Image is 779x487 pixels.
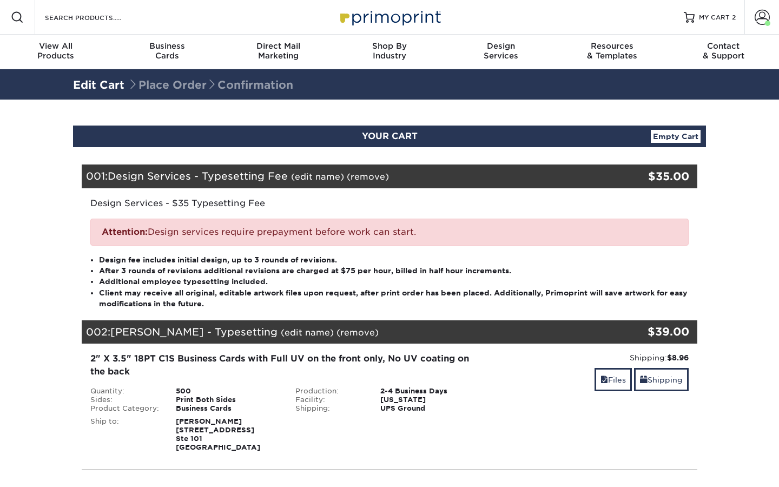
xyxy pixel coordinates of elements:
[291,172,344,182] a: (edit name)
[168,404,287,413] div: Business Cards
[99,265,689,276] li: After 3 rounds of revisions additional revisions are charged at $75 per hour, billed in half hour...
[82,404,168,413] div: Product Category:
[73,78,124,91] a: Edit Cart
[82,320,595,344] div: 002:
[668,35,779,69] a: Contact& Support
[557,35,668,69] a: Resources& Templates
[335,5,444,29] img: Primoprint
[176,417,260,451] strong: [PERSON_NAME] [STREET_ADDRESS] Ste 101 [GEOGRAPHIC_DATA]
[595,368,632,391] a: Files
[99,287,689,310] li: Client may receive all original, editable artwork files upon request, after print order has been ...
[287,396,373,404] div: Facility:
[287,387,373,396] div: Production:
[640,376,648,384] span: shipping
[168,387,287,396] div: 500
[651,130,701,143] a: Empty Cart
[111,41,223,51] span: Business
[108,170,288,182] span: Design Services - Typesetting Fee
[82,387,168,396] div: Quantity:
[281,327,334,338] a: (edit name)
[445,35,557,69] a: DesignServices
[668,41,779,51] span: Contact
[362,131,418,141] span: YOUR CART
[595,168,689,185] div: $35.00
[82,417,168,452] div: Ship to:
[595,324,689,340] div: $39.00
[287,404,373,413] div: Shipping:
[668,41,779,61] div: & Support
[111,35,223,69] a: BusinessCards
[222,35,334,69] a: Direct MailMarketing
[347,172,389,182] a: (remove)
[557,41,668,51] span: Resources
[500,352,689,363] div: Shipping:
[222,41,334,61] div: Marketing
[634,368,689,391] a: Shipping
[699,13,730,22] span: MY CART
[82,396,168,404] div: Sides:
[82,164,595,188] div: 001:
[445,41,557,51] span: Design
[90,219,689,246] div: Design services require prepayment before work can start.
[372,387,492,396] div: 2-4 Business Days
[99,276,689,287] li: Additional employee typesetting included.
[102,227,148,237] strong: Attention:
[372,396,492,404] div: [US_STATE]
[90,352,484,378] div: 2" X 3.5" 18PT C1S Business Cards with Full UV on the front only, No UV coating on the back
[445,41,557,61] div: Services
[44,11,149,24] input: SEARCH PRODUCTS.....
[168,396,287,404] div: Print Both Sides
[336,327,379,338] a: (remove)
[334,35,445,69] a: Shop ByIndustry
[99,254,689,265] li: Design fee includes initial design, up to 3 rounds of revisions.
[600,376,608,384] span: files
[667,353,689,362] strong: $8.96
[557,41,668,61] div: & Templates
[82,188,697,210] div: Design Services - $35 Typesetting Fee
[222,41,334,51] span: Direct Mail
[334,41,445,61] div: Industry
[111,41,223,61] div: Cards
[372,404,492,413] div: UPS Ground
[334,41,445,51] span: Shop By
[128,78,293,91] span: Place Order Confirmation
[110,326,278,338] span: [PERSON_NAME] - Typesetting
[732,14,736,21] span: 2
